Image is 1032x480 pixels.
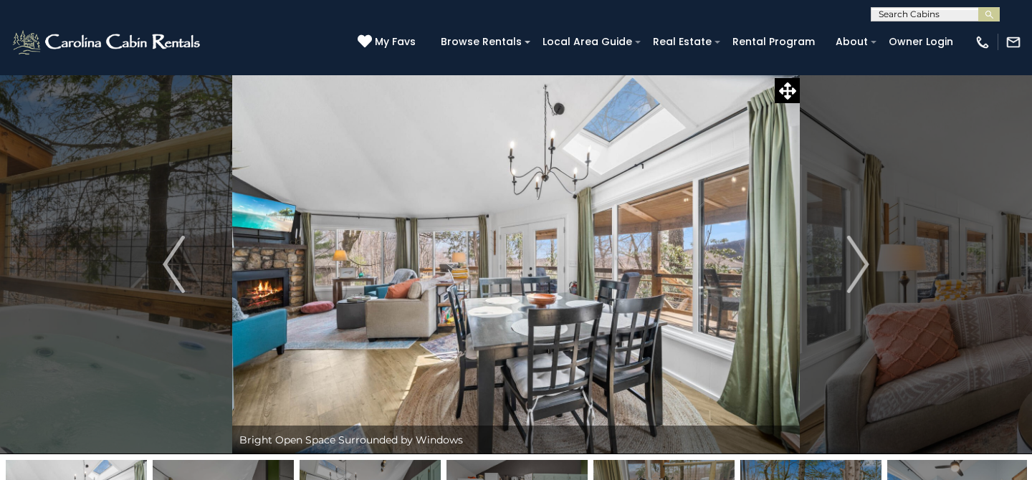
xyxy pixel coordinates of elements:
[358,34,419,50] a: My Favs
[881,31,960,53] a: Owner Login
[975,34,990,50] img: phone-regular-white.png
[847,236,869,293] img: arrow
[646,31,719,53] a: Real Estate
[11,28,204,57] img: White-1-2.png
[232,426,800,454] div: Bright Open Space Surrounded by Windows
[115,75,232,454] button: Previous
[828,31,875,53] a: About
[375,34,416,49] span: My Favs
[725,31,822,53] a: Rental Program
[434,31,529,53] a: Browse Rentals
[535,31,639,53] a: Local Area Guide
[1005,34,1021,50] img: mail-regular-white.png
[800,75,917,454] button: Next
[163,236,184,293] img: arrow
